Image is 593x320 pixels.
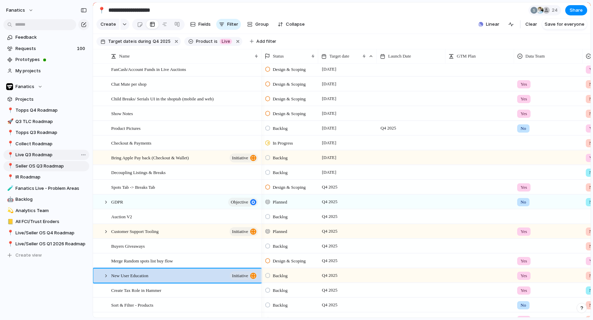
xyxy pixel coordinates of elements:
[273,96,306,102] span: Design & Scoping
[246,37,280,46] button: Add filter
[320,80,338,88] span: [DATE]
[3,183,89,194] a: 🧪Fanatics Live - Problem Areas
[273,213,288,220] span: Backlog
[3,239,89,249] a: 📍Live/Seller OS Q1 2026 Roadmap
[15,151,87,158] span: Live Q3 Roadmap
[329,53,349,60] span: Target date
[7,218,12,226] div: 📒
[320,153,338,162] span: [DATE]
[3,82,89,92] button: Fanatics
[15,140,87,147] span: Collect Roadmap
[273,110,306,117] span: Design & Scoping
[111,183,155,191] span: Spots Tab -> Breaks Tab
[111,109,133,117] span: Show Notes
[6,174,13,181] button: 📍
[273,287,288,294] span: Backlog
[111,168,166,176] span: Decoupling Listings & Breaks
[7,129,12,137] div: 📍
[133,38,152,45] button: isduring
[3,54,89,65] a: Prototypes
[3,139,89,149] div: 📍Collect Roadmap
[6,107,13,114] button: 📍
[3,206,89,216] a: 💫Analytics Team
[6,218,13,225] button: 📒
[542,19,587,30] button: Save for everyone
[6,129,13,136] button: 📍
[6,207,13,214] button: 💫
[15,107,87,114] span: Topps Q4 Roadmap
[7,140,12,148] div: 📍
[111,242,145,250] span: Buyers Giveaways
[218,38,233,45] button: Live
[133,38,137,45] span: is
[320,139,338,147] span: [DATE]
[15,34,87,41] span: Feedback
[273,125,288,132] span: Backlog
[111,301,153,309] span: Sort & Filter - Products
[273,258,306,264] span: Design & Scoping
[320,109,338,118] span: [DATE]
[521,272,527,279] span: Yes
[565,5,587,15] button: Share
[273,169,288,176] span: Backlog
[273,53,284,60] span: Status
[7,118,12,125] div: 🚀
[320,168,338,176] span: [DATE]
[232,271,248,281] span: initiative
[320,271,339,280] span: Q4 2025
[7,240,12,248] div: 📍
[198,21,211,28] span: Fields
[111,286,161,294] span: Create Tax Role in Hammer
[7,229,12,237] div: 📍
[15,67,87,74] span: My projects
[7,151,12,159] div: 📍
[15,83,34,90] span: Fanatics
[3,172,89,182] div: 📍IR Roadmap
[213,38,219,45] button: is
[476,19,502,29] button: Linear
[98,5,105,15] div: 📍
[3,161,89,171] div: 📍Seller OS Q3 Roadmap
[320,212,339,221] span: Q4 2025
[153,38,171,45] span: Q4 2025
[320,257,339,265] span: Q4 2025
[320,65,338,73] span: [DATE]
[119,53,130,60] span: Name
[3,32,89,42] a: Feedback
[111,257,173,264] span: Merge Random spots list buy flow
[388,53,411,60] span: Launch Date
[216,19,241,30] button: Filter
[230,153,258,162] button: initiative
[7,196,12,204] div: 🤖
[15,252,42,259] span: Create view
[7,107,12,114] div: 📍
[77,45,86,52] span: 100
[486,21,499,28] span: Linear
[521,199,526,206] span: No
[3,127,89,138] div: 📍Topps Q3 Roadmap
[101,21,116,28] span: Create
[273,272,288,279] span: Backlog
[320,301,339,309] span: Q4 2025
[521,81,527,88] span: Yes
[196,38,213,45] span: Product
[96,19,119,30] button: Create
[111,198,123,206] span: GDPR
[230,227,258,236] button: initiative
[111,153,189,161] span: Bring Apple Pay back (Checkout & Wallet)
[3,250,89,260] button: Create view
[15,230,87,236] span: Live/Seller OS Q4 Roadmap
[3,105,89,115] a: 📍Topps Q4 Roadmap
[273,66,306,73] span: Design & Scoping
[521,184,527,191] span: Yes
[6,185,13,192] button: 🧪
[6,196,13,203] button: 🤖
[320,124,338,132] span: [DATE]
[244,19,272,30] button: Group
[521,125,526,132] span: No
[3,5,37,16] button: fanatics
[111,227,159,235] span: Customer Support Tooling
[521,228,527,235] span: Yes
